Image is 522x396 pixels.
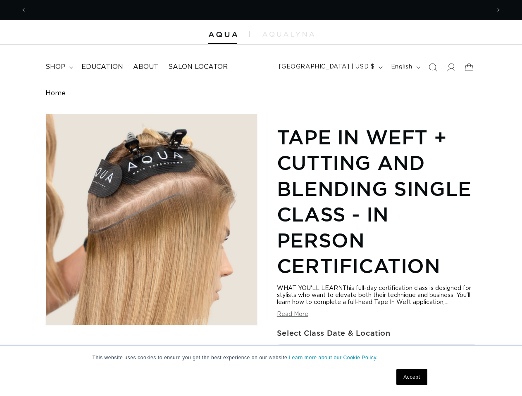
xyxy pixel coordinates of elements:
img: aqualyna.com [262,32,314,37]
th: Time [319,345,361,368]
th: Date [278,345,319,368]
button: Read More [277,311,308,318]
button: [GEOGRAPHIC_DATA] | USD $ [274,59,386,75]
a: Education [76,58,128,76]
media-gallery: Gallery Viewer [45,114,257,392]
span: English [391,63,412,71]
button: Previous announcement [14,2,33,18]
nav: breadcrumbs [45,90,476,97]
h1: Tape In Weft + Cutting and Blending Single Class - In Person Certification [277,124,477,278]
summary: shop [41,58,76,76]
div: WHAT YOU'LL LEARNThis full-day certification class is designed for stylists who want to elevate b... [277,285,477,306]
a: Home [45,90,66,97]
span: Education [81,63,123,71]
span: Salon Locator [168,63,228,71]
summary: Search [424,58,442,76]
a: Salon Locator [163,58,233,76]
img: Aqua Hair Extensions [208,32,237,38]
span: [GEOGRAPHIC_DATA] | USD $ [279,63,375,71]
span: About [133,63,158,71]
button: English [386,59,424,75]
th: Location [362,345,450,368]
p: This website uses cookies to ensure you get the best experience on our website. [93,354,430,361]
a: Accept [396,369,427,385]
a: About [128,58,163,76]
button: Next announcement [489,2,508,18]
div: Select Class Date & Location [277,326,477,339]
span: shop [45,63,65,71]
a: Learn more about our Cookie Policy. [289,355,378,361]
